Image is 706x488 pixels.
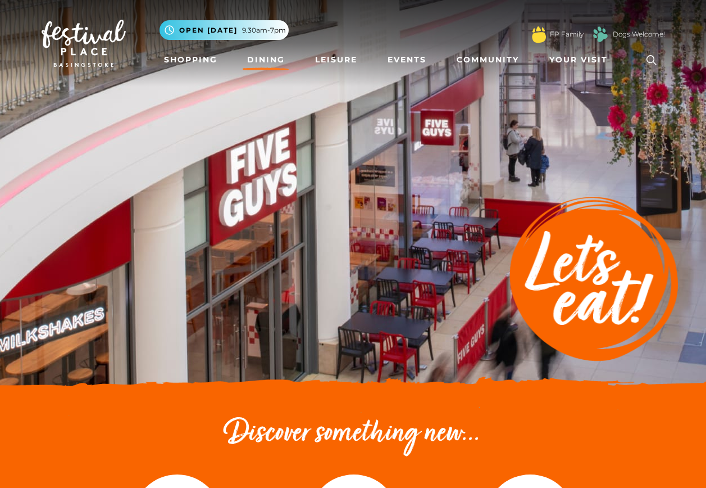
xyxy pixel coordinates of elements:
[383,49,431,70] a: Events
[160,49,222,70] a: Shopping
[545,49,618,70] a: Your Visit
[549,54,608,66] span: Your Visit
[452,49,523,70] a: Community
[242,25,286,35] span: 9.30am-7pm
[550,29,584,39] a: FP Family
[243,49,289,70] a: Dining
[42,416,665,452] h2: Discover something new...
[42,20,126,67] img: Festival Place Logo
[613,29,665,39] a: Dogs Welcome!
[179,25,238,35] span: Open [DATE]
[160,20,289,40] button: Open [DATE] 9.30am-7pm
[311,49,362,70] a: Leisure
